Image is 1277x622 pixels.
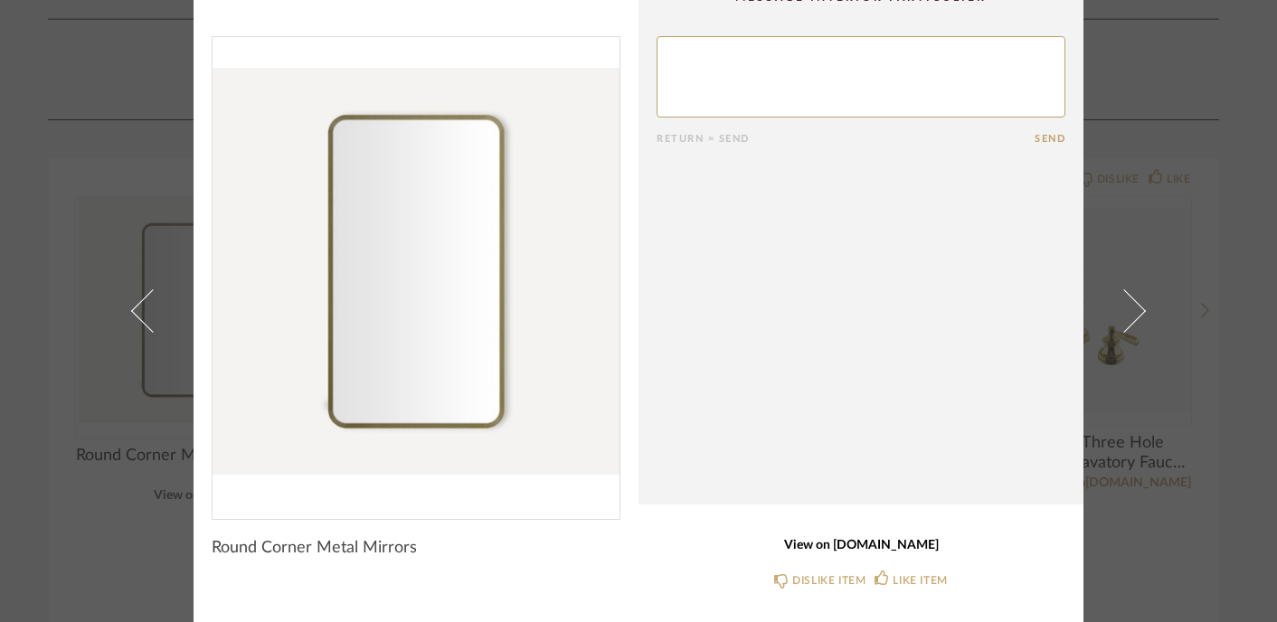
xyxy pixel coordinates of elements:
a: View on [DOMAIN_NAME] [657,538,1065,553]
div: Return = Send [657,133,1035,145]
div: LIKE ITEM [893,571,947,589]
div: DISLIKE ITEM [792,571,866,589]
div: 0 [213,37,620,504]
button: Send [1035,133,1065,145]
span: Round Corner Metal Mirrors [212,538,417,558]
img: 2ff3cb32-a6aa-45fd-aee7-8e9a939ab958_1000x1000.jpg [213,37,620,504]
